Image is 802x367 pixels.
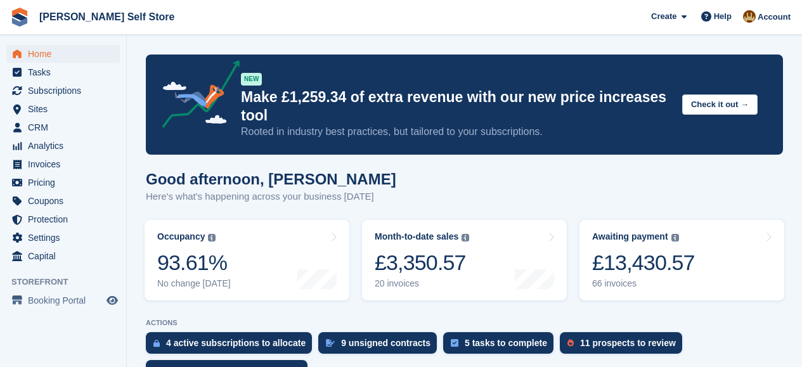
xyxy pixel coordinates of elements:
div: Month-to-date sales [375,231,458,242]
h1: Good afternoon, [PERSON_NAME] [146,171,396,188]
img: icon-info-grey-7440780725fd019a000dd9b08b2336e03edf1995a4989e88bcd33f0948082b44.svg [462,234,469,241]
p: Make £1,259.34 of extra revenue with our new price increases tool [241,88,672,125]
div: 5 tasks to complete [465,338,547,348]
a: menu [6,119,120,136]
span: Sites [28,100,104,118]
img: icon-info-grey-7440780725fd019a000dd9b08b2336e03edf1995a4989e88bcd33f0948082b44.svg [671,234,679,241]
button: Check it out → [682,94,758,115]
img: prospect-51fa495bee0391a8d652442698ab0144808aea92771e9ea1ae160a38d050c398.svg [567,339,574,347]
a: menu [6,137,120,155]
p: Rooted in industry best practices, but tailored to your subscriptions. [241,125,672,139]
div: NEW [241,73,262,86]
span: CRM [28,119,104,136]
span: Settings [28,229,104,247]
span: Subscriptions [28,82,104,100]
span: Protection [28,210,104,228]
a: menu [6,174,120,191]
img: contract_signature_icon-13c848040528278c33f63329250d36e43548de30e8caae1d1a13099fd9432cc5.svg [326,339,335,347]
span: Coupons [28,192,104,210]
span: Booking Portal [28,292,104,309]
div: 4 active subscriptions to allocate [166,338,306,348]
img: Tom Kingston [743,10,756,23]
div: £3,350.57 [375,250,469,276]
span: Pricing [28,174,104,191]
a: menu [6,210,120,228]
div: 66 invoices [592,278,695,289]
div: £13,430.57 [592,250,695,276]
a: Awaiting payment £13,430.57 66 invoices [579,220,784,300]
a: Month-to-date sales £3,350.57 20 invoices [362,220,567,300]
div: 9 unsigned contracts [341,338,430,348]
span: Invoices [28,155,104,173]
img: price-adjustments-announcement-icon-8257ccfd72463d97f412b2fc003d46551f7dbcb40ab6d574587a9cd5c0d94... [152,60,240,132]
a: Occupancy 93.61% No change [DATE] [145,220,349,300]
div: 93.61% [157,250,231,276]
p: ACTIONS [146,319,783,327]
span: Analytics [28,137,104,155]
div: Awaiting payment [592,231,668,242]
a: menu [6,192,120,210]
a: 9 unsigned contracts [318,332,443,360]
span: Storefront [11,276,126,288]
a: menu [6,45,120,63]
a: menu [6,155,120,173]
a: [PERSON_NAME] Self Store [34,6,179,27]
img: stora-icon-8386f47178a22dfd0bd8f6a31ec36ba5ce8667c1dd55bd0f319d3a0aa187defe.svg [10,8,29,27]
img: task-75834270c22a3079a89374b754ae025e5fb1db73e45f91037f5363f120a921f8.svg [451,339,458,347]
p: Here's what's happening across your business [DATE] [146,190,396,204]
a: menu [6,63,120,81]
div: 11 prospects to review [580,338,676,348]
a: menu [6,247,120,265]
div: No change [DATE] [157,278,231,289]
div: 20 invoices [375,278,469,289]
span: Tasks [28,63,104,81]
a: menu [6,229,120,247]
span: Capital [28,247,104,265]
span: Help [714,10,732,23]
a: Preview store [105,293,120,308]
img: active_subscription_to_allocate_icon-d502201f5373d7db506a760aba3b589e785aa758c864c3986d89f69b8ff3... [153,339,160,347]
a: 4 active subscriptions to allocate [146,332,318,360]
span: Account [758,11,791,23]
a: menu [6,82,120,100]
span: Home [28,45,104,63]
img: icon-info-grey-7440780725fd019a000dd9b08b2336e03edf1995a4989e88bcd33f0948082b44.svg [208,234,216,241]
a: menu [6,292,120,309]
a: menu [6,100,120,118]
div: Occupancy [157,231,205,242]
a: 5 tasks to complete [443,332,560,360]
span: Create [651,10,676,23]
a: 11 prospects to review [560,332,689,360]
